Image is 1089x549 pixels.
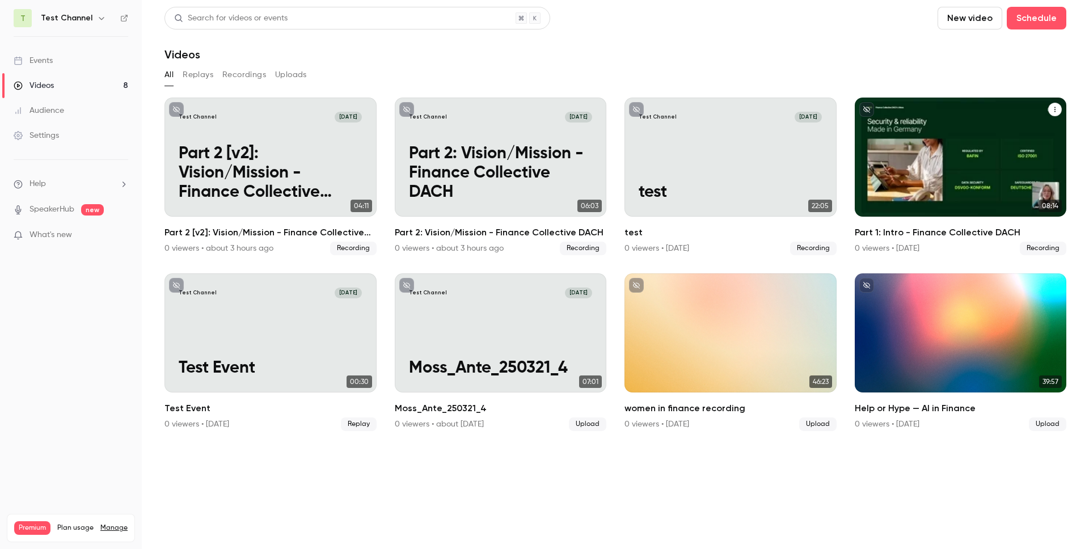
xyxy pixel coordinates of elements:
span: 08:14 [1039,200,1062,212]
p: Test Channel [179,113,217,121]
iframe: Noticeable Trigger [115,230,128,240]
span: Recording [790,242,837,255]
p: Test Channel [409,289,447,297]
span: 07:01 [579,375,602,388]
h2: test [624,226,837,239]
button: New video [938,7,1002,29]
button: All [164,66,174,84]
div: 0 viewers • [DATE] [164,419,229,430]
section: Videos [164,7,1066,542]
div: Audience [14,105,64,116]
a: 39:57Help or Hype — AI in Finance0 viewers • [DATE]Upload [855,273,1067,431]
span: 06:03 [577,200,602,212]
ul: Videos [164,98,1066,431]
button: unpublished [169,278,184,293]
p: test [639,183,822,202]
p: Part 2: Vision/Mission - Finance Collective DACH [409,145,592,202]
h2: Moss_Ante_250321_4 [395,402,607,415]
span: Recording [330,242,377,255]
h2: Part 2 [v2]: Vision/Mission - Finance Collective DACH [164,226,377,239]
span: Upload [1029,417,1066,431]
li: Test Event [164,273,377,431]
button: Schedule [1007,7,1066,29]
h2: Part 2: Vision/Mission - Finance Collective DACH [395,226,607,239]
span: T [20,12,26,24]
div: 0 viewers • [DATE] [624,243,689,254]
a: Manage [100,523,128,533]
span: 39:57 [1039,375,1062,388]
div: 0 viewers • about [DATE] [395,419,484,430]
button: unpublished [859,278,874,293]
button: Replays [183,66,213,84]
a: SpeakerHub [29,204,74,216]
span: 04:11 [351,200,372,212]
span: Help [29,178,46,190]
div: 0 viewers • [DATE] [855,243,919,254]
button: unpublished [629,102,644,117]
span: What's new [29,229,72,241]
div: Search for videos or events [174,12,288,24]
h2: Test Event [164,402,377,415]
li: Part 1: Intro - Finance Collective DACH [855,98,1067,255]
span: Recording [1020,242,1066,255]
h2: women in finance recording [624,402,837,415]
div: Settings [14,130,59,141]
p: Test Channel [179,289,217,297]
p: Test Event [179,359,362,378]
span: Premium [14,521,50,535]
a: Test Channel[DATE]test22:05test0 viewers • [DATE]Recording [624,98,837,255]
span: 46:23 [809,375,832,388]
button: unpublished [859,102,874,117]
button: unpublished [399,278,414,293]
p: Test Channel [639,113,677,121]
button: unpublished [629,278,644,293]
div: 0 viewers • about 3 hours ago [395,243,504,254]
span: [DATE] [335,288,362,298]
span: [DATE] [795,112,822,123]
h1: Videos [164,48,200,61]
button: Recordings [222,66,266,84]
span: [DATE] [565,112,592,123]
button: unpublished [169,102,184,117]
li: help-dropdown-opener [14,178,128,190]
span: Recording [560,242,606,255]
span: Upload [799,417,837,431]
button: Uploads [275,66,307,84]
span: 22:05 [808,200,832,212]
li: Part 2 [v2]: Vision/Mission - Finance Collective DACH [164,98,377,255]
li: women in finance recording [624,273,837,431]
span: Upload [569,417,606,431]
li: Moss_Ante_250321_4 [395,273,607,431]
a: 46:23women in finance recording0 viewers • [DATE]Upload [624,273,837,431]
h2: Part 1: Intro - Finance Collective DACH [855,226,1067,239]
li: Help or Hype — AI in Finance [855,273,1067,431]
li: test [624,98,837,255]
a: Test Channel[DATE]Moss_Ante_250321_407:01Moss_Ante_250321_40 viewers • about [DATE]Upload [395,273,607,431]
h2: Help or Hype — AI in Finance [855,402,1067,415]
span: new [81,204,104,216]
div: Events [14,55,53,66]
div: Videos [14,80,54,91]
a: 08:14Part 1: Intro - Finance Collective DACH0 viewers • [DATE]Recording [855,98,1067,255]
span: Plan usage [57,523,94,533]
h6: Test Channel [41,12,92,24]
a: Test Channel[DATE]Part 2 [v2]: Vision/Mission - Finance Collective DACH04:11Part 2 [v2]: Vision/M... [164,98,377,255]
span: Replay [341,417,377,431]
span: 00:30 [347,375,372,388]
a: Test Channel[DATE]Part 2: Vision/Mission - Finance Collective DACH06:03Part 2: Vision/Mission - F... [395,98,607,255]
div: 0 viewers • [DATE] [855,419,919,430]
li: Part 2: Vision/Mission - Finance Collective DACH [395,98,607,255]
p: Test Channel [409,113,447,121]
span: [DATE] [565,288,592,298]
a: Test Channel[DATE]Test Event00:30Test Event0 viewers • [DATE]Replay [164,273,377,431]
div: 0 viewers • [DATE] [624,419,689,430]
p: Part 2 [v2]: Vision/Mission - Finance Collective DACH [179,145,362,202]
div: 0 viewers • about 3 hours ago [164,243,273,254]
button: unpublished [399,102,414,117]
span: [DATE] [335,112,362,123]
p: Moss_Ante_250321_4 [409,359,592,378]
